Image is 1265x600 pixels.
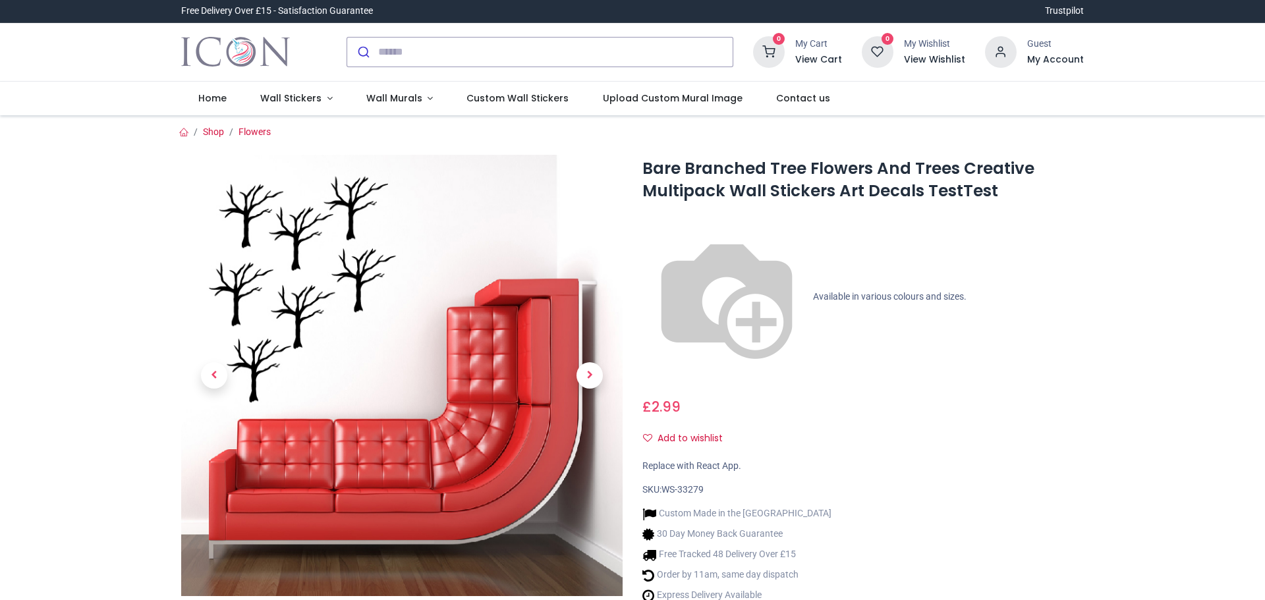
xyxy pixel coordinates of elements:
a: Wall Stickers [243,82,349,116]
li: Custom Made in the [GEOGRAPHIC_DATA] [642,507,831,521]
span: Available in various colours and sizes. [813,291,967,302]
i: Add to wishlist [643,433,652,443]
h1: Bare Branched Tree Flowers And Trees Creative Multipack Wall Stickers Art Decals TestTest [642,157,1084,203]
a: Wall Murals [349,82,450,116]
a: Shop [203,126,224,137]
span: £ [642,397,681,416]
a: View Cart [795,53,842,67]
a: 0 [753,45,785,56]
div: My Cart [795,38,842,51]
a: 0 [862,45,893,56]
span: Previous [201,362,227,389]
sup: 0 [882,33,894,45]
button: Submit [347,38,378,67]
img: color-wheel.png [642,213,811,381]
span: Wall Stickers [260,92,322,105]
span: Contact us [776,92,830,105]
span: Upload Custom Mural Image [603,92,743,105]
img: Bare Branched Tree Flowers And Trees Creative Multipack Wall Stickers Art Decals TestTest [181,155,623,596]
a: Logo of Icon Wall Stickers [181,34,290,70]
div: My Wishlist [904,38,965,51]
a: Flowers [239,126,271,137]
div: SKU: [642,483,1084,497]
a: View Wishlist [904,53,965,67]
span: Wall Murals [366,92,422,105]
button: Add to wishlistAdd to wishlist [642,427,734,450]
div: Free Delivery Over £15 - Satisfaction Guarantee [181,5,373,18]
div: Guest [1027,38,1084,51]
a: Previous [181,221,247,530]
span: WS-33279 [661,484,704,495]
li: 30 Day Money Back Guarantee [642,528,831,541]
span: Custom Wall Stickers [466,92,569,105]
li: Order by 11am, same day dispatch [642,568,831,582]
div: Replace with React App. [642,460,1084,473]
li: Free Tracked 48 Delivery Over £15 [642,548,831,562]
span: Home [198,92,227,105]
a: My Account [1027,53,1084,67]
a: Next [557,221,623,530]
sup: 0 [773,33,785,45]
span: 2.99 [652,397,681,416]
a: Trustpilot [1045,5,1084,18]
img: Icon Wall Stickers [181,34,290,70]
span: Next [576,362,603,389]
